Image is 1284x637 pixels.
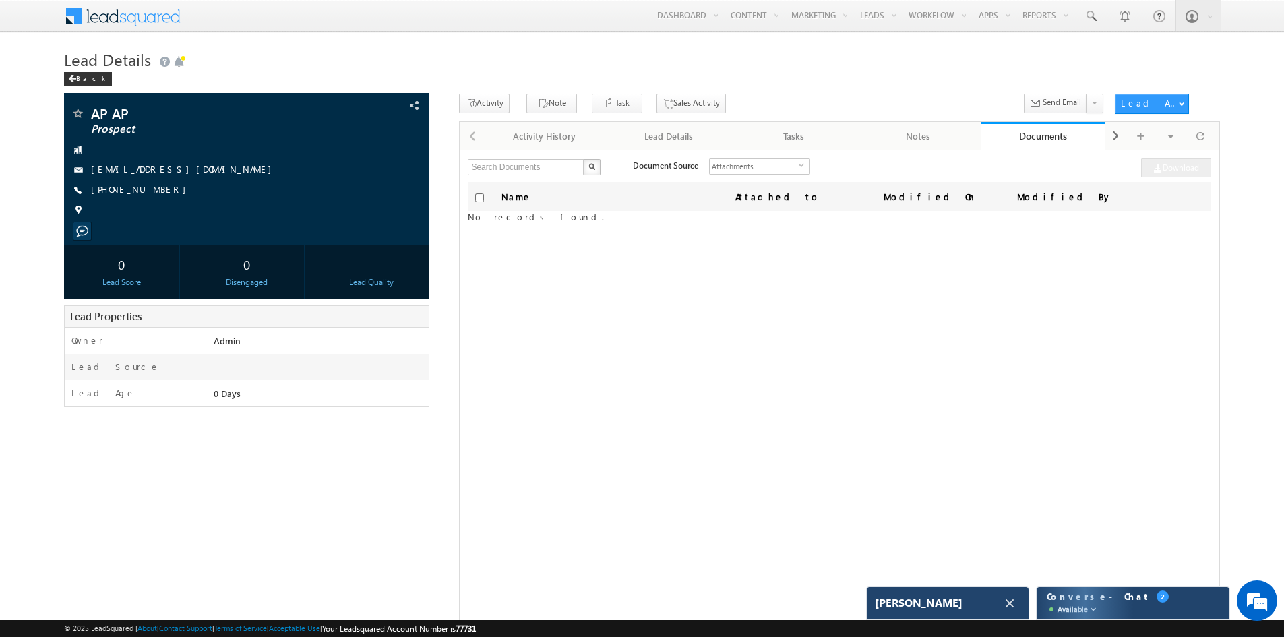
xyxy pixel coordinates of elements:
[588,163,595,170] img: Search
[1017,191,1126,202] span: Modified By
[64,49,151,70] span: Lead Details
[214,624,267,632] a: Terms of Service
[91,107,319,120] span: AP AP
[884,191,983,202] span: Modified On
[710,159,799,174] span: Attachments
[1157,590,1169,603] span: 2
[875,597,962,609] span: Aman Verma
[221,7,253,39] div: Minimize live chat window
[1115,94,1189,114] button: Lead Actions
[468,159,585,175] input: Search Documents
[214,335,241,346] span: Admin
[991,129,1095,142] div: Documents
[210,387,429,406] div: 0 Days
[64,72,112,86] div: Back
[269,624,320,632] a: Acceptable Use
[67,276,175,289] div: Lead Score
[468,211,1211,223] label: No records found.
[618,128,720,144] div: Lead Details
[1121,97,1178,109] div: Lead Actions
[459,94,510,113] button: Activity
[64,622,476,635] span: © 2025 LeadSquared | | | | |
[1024,94,1087,113] button: Send Email
[607,122,732,150] a: Lead Details
[483,122,607,150] a: Activity History
[317,276,425,289] div: Lead Quality
[91,123,319,136] span: Prospect
[656,94,726,113] button: Sales Activity
[526,94,577,113] button: Note
[91,183,193,197] span: [PHONE_NUMBER]
[18,125,246,404] textarea: Type your message and hit 'Enter'
[70,71,226,88] div: Chat with us now
[71,387,135,399] label: Lead Age
[183,415,245,433] em: Start Chat
[495,191,539,202] span: Name
[493,128,595,144] div: Activity History
[159,624,212,632] a: Contact Support
[23,71,57,88] img: d_60004797649_company_0_60004797649
[317,251,425,276] div: --
[732,122,857,150] a: Tasks
[71,334,103,346] label: Owner
[137,624,157,632] a: About
[592,94,642,113] button: Task
[70,309,142,323] span: Lead Properties
[867,128,969,144] div: Notes
[71,361,160,373] label: Lead Source
[67,251,175,276] div: 0
[633,158,698,172] div: Document Source
[1043,96,1081,109] span: Send Email
[1002,596,1017,611] img: Close
[193,276,301,289] div: Disengaged
[64,71,119,83] a: Back
[456,624,476,634] span: 77731
[981,122,1105,150] a: Documents
[1141,158,1211,177] a: Download
[743,128,845,144] div: Tasks
[735,191,826,202] span: Attached to
[193,251,301,276] div: 0
[799,162,809,169] span: select
[322,624,476,634] span: Your Leadsquared Account Number is
[475,193,484,202] input: Check all records
[91,163,278,175] a: [EMAIL_ADDRESS][DOMAIN_NAME]
[857,122,981,150] a: Notes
